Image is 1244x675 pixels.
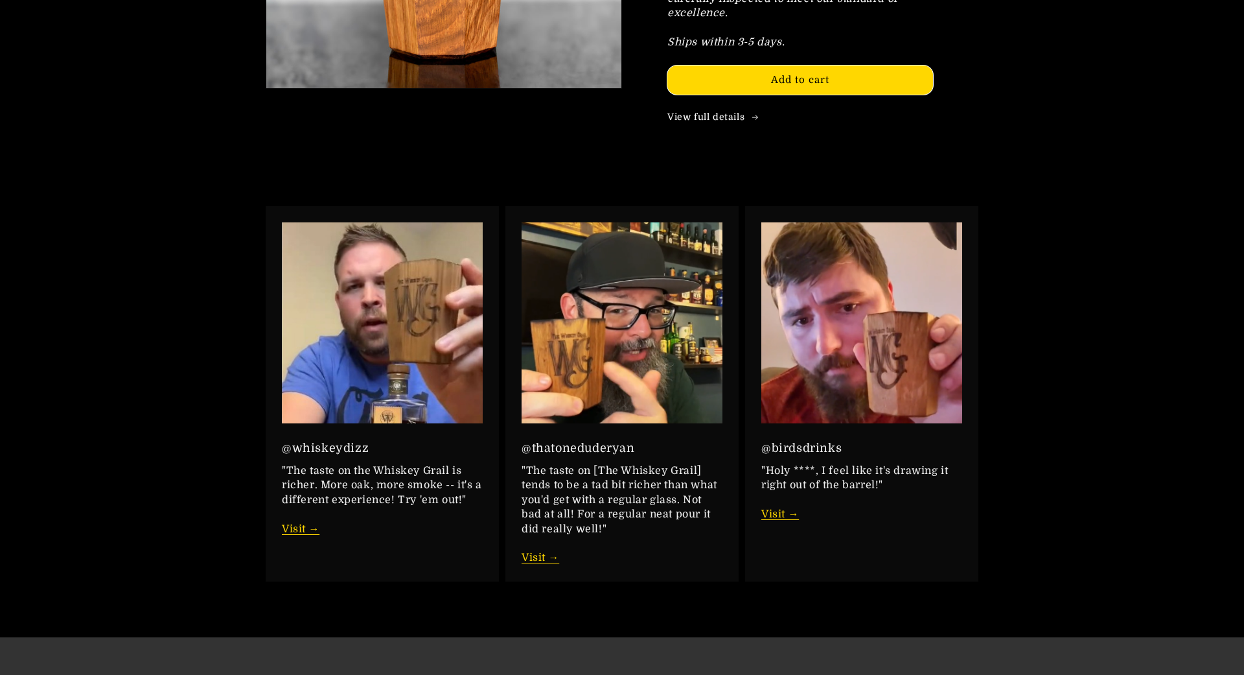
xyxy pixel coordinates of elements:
a: Visit → [522,552,559,563]
h3: @thatoneduderyan [522,440,722,457]
p: "Holy ****, I feel like it's drawing it right out of the barrel!" [761,464,962,522]
h3: @birdsdrinks [761,440,962,457]
p: "The taste on the Whiskey Grail is richer. More oak, more smoke -- it's a different experience! T... [282,464,483,536]
span: Add to cart [771,74,829,86]
a: Visit → [282,523,319,535]
h3: @whiskeydizz [282,440,483,457]
button: Add to cart [667,65,933,95]
p: "The taste on [The Whiskey Grail] tends to be a tad bit richer than what you'd get with a regular... [522,464,722,565]
a: View full details [667,111,933,124]
a: Visit → [761,508,799,520]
